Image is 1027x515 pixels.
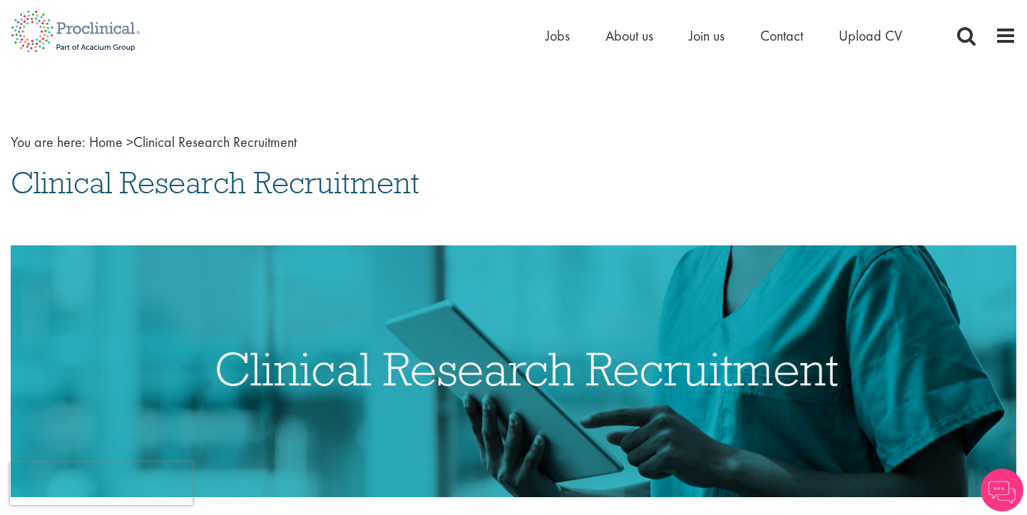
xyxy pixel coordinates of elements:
[11,245,1016,497] img: Clinical Research Recruitment
[126,133,133,151] span: >
[11,133,86,151] span: You are here:
[10,462,193,505] iframe: reCAPTCHA
[606,26,653,45] a: About us
[981,469,1023,511] img: Chatbot
[546,26,570,45] a: Jobs
[89,133,123,151] a: breadcrumb link to Home
[89,133,297,151] span: Clinical Research Recruitment
[760,26,803,45] a: Contact
[11,163,419,202] span: Clinical Research Recruitment
[839,26,902,45] a: Upload CV
[689,26,725,45] a: Join us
